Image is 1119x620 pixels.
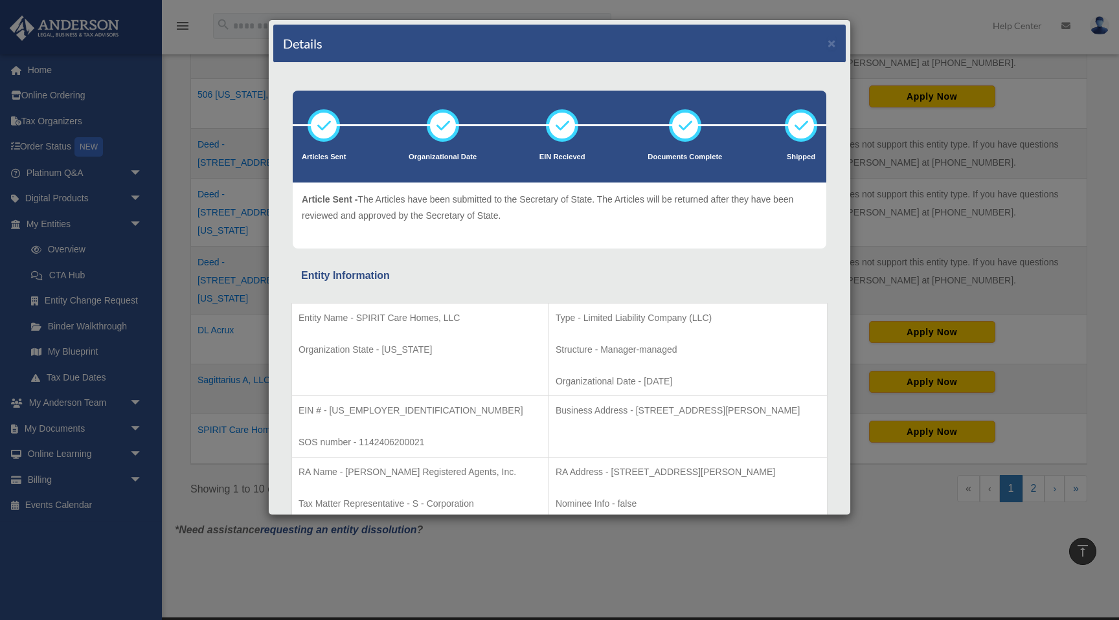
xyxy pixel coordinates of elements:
[299,342,542,358] p: Organization State - [US_STATE]
[556,464,820,480] p: RA Address - [STREET_ADDRESS][PERSON_NAME]
[556,310,820,326] p: Type - Limited Liability Company (LLC)
[302,192,817,223] p: The Articles have been submitted to the Secretary of State. The Articles will be returned after t...
[556,373,820,390] p: Organizational Date - [DATE]
[299,496,542,512] p: Tax Matter Representative - S - Corporation
[283,34,322,52] h4: Details
[299,310,542,326] p: Entity Name - SPIRIT Care Homes, LLC
[556,496,820,512] p: Nominee Info - false
[648,151,722,164] p: Documents Complete
[299,464,542,480] p: RA Name - [PERSON_NAME] Registered Agents, Inc.
[785,151,817,164] p: Shipped
[299,403,542,419] p: EIN # - [US_EMPLOYER_IDENTIFICATION_NUMBER]
[301,267,818,285] div: Entity Information
[302,151,346,164] p: Articles Sent
[556,403,820,419] p: Business Address - [STREET_ADDRESS][PERSON_NAME]
[409,151,477,164] p: Organizational Date
[556,342,820,358] p: Structure - Manager-managed
[539,151,585,164] p: EIN Recieved
[302,194,357,205] span: Article Sent -
[828,36,836,50] button: ×
[299,434,542,450] p: SOS number - 1142406200021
